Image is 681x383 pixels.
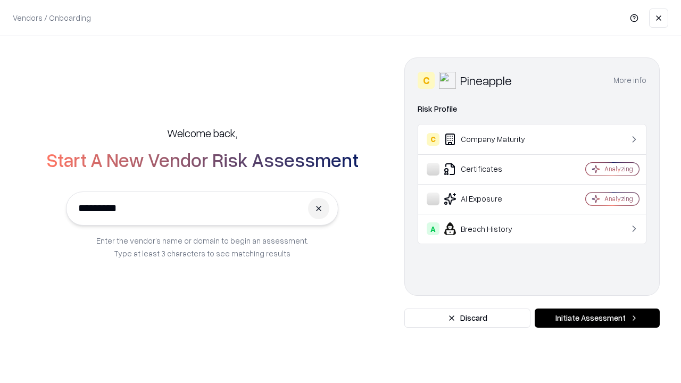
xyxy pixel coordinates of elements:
[427,133,554,146] div: Company Maturity
[439,72,456,89] img: Pineapple
[613,71,646,90] button: More info
[418,103,646,115] div: Risk Profile
[46,149,359,170] h2: Start A New Vendor Risk Assessment
[404,309,530,328] button: Discard
[604,194,633,203] div: Analyzing
[427,193,554,205] div: AI Exposure
[460,72,512,89] div: Pineapple
[167,126,237,140] h5: Welcome back,
[96,234,309,260] p: Enter the vendor’s name or domain to begin an assessment. Type at least 3 characters to see match...
[427,163,554,176] div: Certificates
[535,309,660,328] button: Initiate Assessment
[604,164,633,173] div: Analyzing
[427,222,439,235] div: A
[13,12,91,23] p: Vendors / Onboarding
[427,222,554,235] div: Breach History
[427,133,439,146] div: C
[418,72,435,89] div: C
